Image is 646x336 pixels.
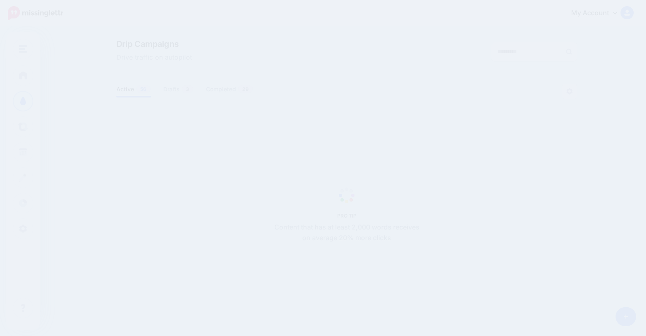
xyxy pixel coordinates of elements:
[270,222,424,243] p: Content that has at least 2,000 words receives on average 20% more clicks
[163,84,194,94] a: Drafts3
[136,85,151,93] span: 56
[238,85,253,93] span: 29
[116,52,192,63] span: Drive traffic on autopilot
[566,49,572,55] img: search-grey-6.png
[206,84,253,94] a: Completed29
[116,40,192,48] span: Drip Campaigns
[8,6,63,20] img: Missinglettr
[270,213,424,219] h5: PRO TIP
[182,85,193,93] span: 3
[116,84,151,94] a: Active56
[19,45,27,53] img: menu.png
[563,3,634,23] a: My Account
[566,88,573,95] img: settings-grey.png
